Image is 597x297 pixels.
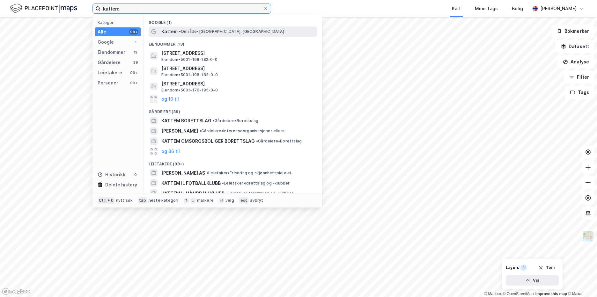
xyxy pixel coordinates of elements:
[98,197,115,204] div: Ctrl + k
[213,118,215,123] span: •
[222,181,224,185] span: •
[161,117,211,125] span: KATTEM BORETTSLAG
[133,40,138,45] div: 1
[222,181,290,186] span: Leietaker • Idrettslag og -klubber
[475,5,498,12] div: Mine Tags
[161,88,218,93] span: Eiendom • 5001-176-195-0-0
[557,55,594,68] button: Analyse
[197,198,214,203] div: markere
[98,69,122,76] div: Leietakere
[98,171,125,178] div: Historikk
[161,148,180,155] button: og 36 til
[129,70,138,75] div: 99+
[250,198,263,203] div: avbryt
[161,127,198,135] span: [PERSON_NAME]
[582,230,594,242] img: Z
[161,95,179,103] button: og 10 til
[540,5,577,12] div: [PERSON_NAME]
[144,15,322,26] div: Google (1)
[565,266,597,297] iframe: Chat Widget
[226,191,294,196] span: Leietaker • Idrettslag og -klubber
[484,292,502,296] a: Mapbox
[98,38,114,46] div: Google
[161,72,218,77] span: Eiendom • 5001-198-183-0-0
[179,29,284,34] span: Område • [GEOGRAPHIC_DATA], [GEOGRAPHIC_DATA]
[564,71,594,83] button: Filter
[161,49,314,57] span: [STREET_ADDRESS]
[149,198,179,203] div: neste kategori
[452,5,461,12] div: Kart
[520,264,527,271] div: 1
[199,128,201,133] span: •
[133,172,138,177] div: 0
[256,139,302,144] span: Gårdeiere • Borettslag
[556,40,594,53] button: Datasett
[206,170,292,176] span: Leietaker • Frisering og skjønnhetspleie el.
[565,266,597,297] div: Kontrollprogram for chat
[129,80,138,85] div: 99+
[503,292,534,296] a: OpenStreetMap
[213,118,258,123] span: Gårdeiere • Borettslag
[161,190,225,197] span: KATTEM IL HÅNDBALLKLUBB
[161,57,217,62] span: Eiendom • 5001-198-182-0-0
[98,59,121,66] div: Gårdeiere
[199,128,284,134] span: Gårdeiere • Interesseorganisasjoner ellers
[161,80,314,88] span: [STREET_ADDRESS]
[225,198,234,203] div: velg
[226,191,228,196] span: •
[98,20,141,25] div: Kategori
[506,265,519,270] div: Layers
[144,37,322,48] div: Eiendommer (13)
[161,179,221,187] span: KATTEM IL FOTBALLKLUBB
[512,5,523,12] div: Bolig
[161,137,255,145] span: KATTEM OMSORGSBOLIGER BORETTSLAG
[506,275,559,286] button: Vis
[133,50,138,55] div: 13
[161,28,178,35] span: Kattem
[179,29,181,34] span: •
[535,292,567,296] a: Improve this map
[239,197,249,204] div: esc
[133,60,138,65] div: 39
[98,79,118,87] div: Personer
[105,181,137,189] div: Delete history
[206,170,208,175] span: •
[534,263,559,273] button: Tøm
[161,169,205,177] span: [PERSON_NAME] AS
[10,3,77,14] img: logo.f888ab2527a4732fd821a326f86c7f29.svg
[98,28,106,36] div: Alle
[551,25,594,38] button: Bokmerker
[161,65,314,72] span: [STREET_ADDRESS]
[144,104,322,116] div: Gårdeiere (39)
[565,86,594,99] button: Tags
[116,198,133,203] div: nytt søk
[2,288,30,295] a: Mapbox homepage
[138,197,147,204] div: tab
[144,156,322,168] div: Leietakere (99+)
[256,139,258,143] span: •
[100,4,263,13] input: Søk på adresse, matrikkel, gårdeiere, leietakere eller personer
[98,48,125,56] div: Eiendommer
[129,29,138,34] div: 99+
